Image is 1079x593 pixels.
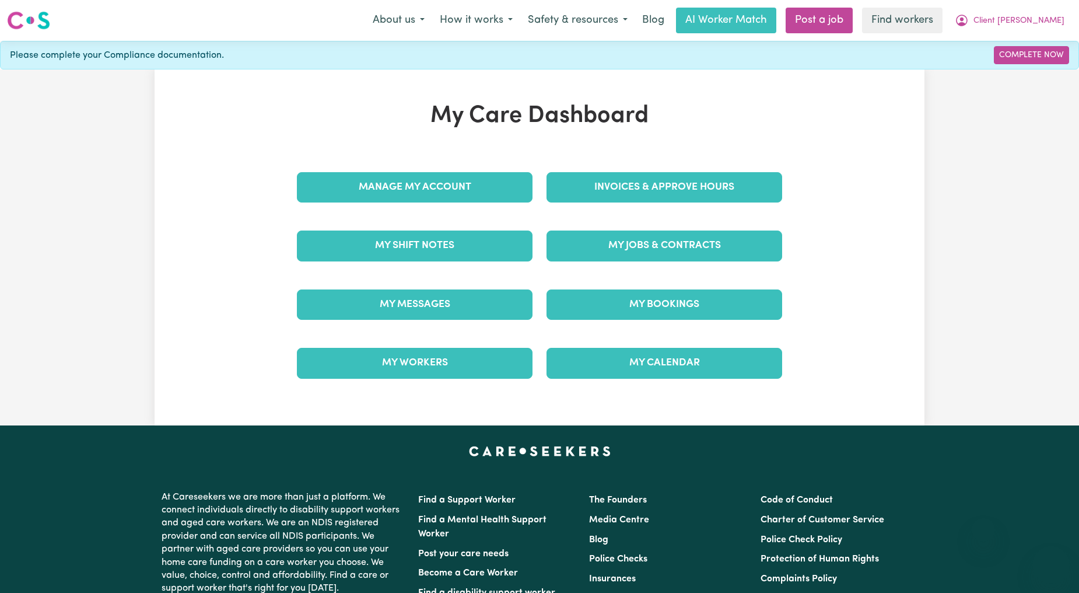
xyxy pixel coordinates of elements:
[546,289,782,320] a: My Bookings
[418,568,518,578] a: Become a Care Worker
[432,8,520,33] button: How it works
[546,348,782,378] a: My Calendar
[418,549,509,559] a: Post your care needs
[546,231,782,261] a: My Jobs & Contracts
[290,102,789,130] h1: My Care Dashboard
[761,515,884,525] a: Charter of Customer Service
[862,8,943,33] a: Find workers
[418,515,546,539] a: Find a Mental Health Support Worker
[7,10,50,31] img: Careseekers logo
[469,447,611,456] a: Careseekers home page
[635,8,671,33] a: Blog
[297,348,533,378] a: My Workers
[994,46,1069,64] a: Complete Now
[589,535,608,545] a: Blog
[761,496,833,505] a: Code of Conduct
[589,574,636,584] a: Insurances
[10,48,224,62] span: Please complete your Compliance documentation.
[786,8,853,33] a: Post a job
[589,554,647,564] a: Police Checks
[365,8,432,33] button: About us
[7,7,50,34] a: Careseekers logo
[761,554,879,564] a: Protection of Human Rights
[761,535,842,545] a: Police Check Policy
[676,8,776,33] a: AI Worker Match
[418,496,516,505] a: Find a Support Worker
[589,515,649,525] a: Media Centre
[520,8,635,33] button: Safety & resources
[973,15,1064,27] span: Client [PERSON_NAME]
[947,8,1072,33] button: My Account
[297,289,533,320] a: My Messages
[761,574,837,584] a: Complaints Policy
[589,496,647,505] a: The Founders
[546,172,782,203] a: Invoices & Approve Hours
[297,172,533,203] a: Manage My Account
[972,518,995,542] iframe: Close message
[1032,546,1070,584] iframe: Button to launch messaging window
[297,231,533,261] a: My Shift Notes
